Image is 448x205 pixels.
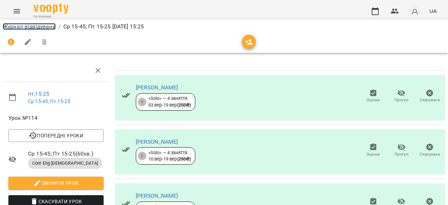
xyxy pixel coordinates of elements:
span: UA [429,7,437,15]
a: Журнал відвідувань [3,23,56,30]
nav: breadcrumb [3,22,445,31]
span: Оцінки [366,97,380,103]
button: Прогул [387,87,416,106]
p: Ср 15-45; Пт 15-25 [DATE] 15:25 [63,22,144,31]
a: [PERSON_NAME] [136,192,178,199]
a: Ср 15-45; Пт 15-25 [28,98,70,104]
span: Попередні уроки [14,131,98,140]
span: Прогул [394,97,408,103]
button: Прогул [387,141,416,160]
button: Змінити урок [8,177,104,189]
button: Menu [8,3,25,20]
a: пт , 15:25 [28,90,49,97]
button: Оцінки [359,141,387,160]
span: For Business [34,14,69,19]
span: Урок №114 [8,114,104,122]
a: [PERSON_NAME] [136,138,178,145]
span: Core Eng [DEMOGRAPHIC_DATA] [28,160,102,166]
img: Voopty Logo [34,4,69,14]
a: [PERSON_NAME] [136,84,178,91]
b: ( 250 ₴ ) [177,102,191,108]
button: Попередні уроки [8,129,104,142]
button: UA [427,5,440,18]
div: «Solo» — 4 заняття 10 вер - 19 вер [148,150,191,163]
span: Ср 15-45; Пт 15-25 ( 60 хв. ) [28,150,104,158]
img: avatar_s.png [410,6,420,16]
span: Оцінки [366,151,380,157]
button: Скасувати [415,141,444,160]
span: Змінити урок [14,179,98,187]
span: Скасувати [420,97,440,103]
button: Скасувати [415,87,444,106]
span: Скасувати [420,151,440,157]
button: Оцінки [359,87,387,106]
div: «Solo» — 4 заняття 03 вер - 19 вер [148,95,191,108]
div: 4 [138,98,146,106]
span: Прогул [394,151,408,157]
div: 2 [138,152,146,160]
li: / [58,22,61,31]
b: ( 250 ₴ ) [177,156,191,162]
